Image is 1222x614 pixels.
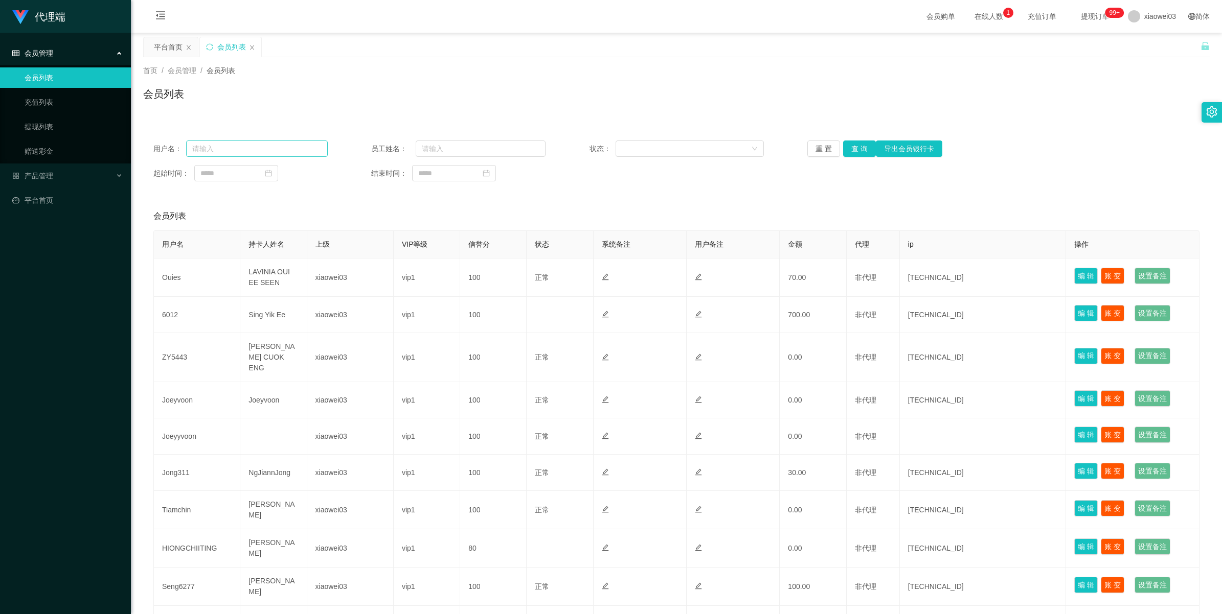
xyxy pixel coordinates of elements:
sup: 1207 [1105,8,1124,18]
i: 图标: edit [602,506,609,513]
span: 正常 [535,506,549,514]
td: Sing Yik Ee [240,297,307,333]
span: 非代理 [855,506,876,514]
span: 持卡人姓名 [248,240,284,248]
span: 非代理 [855,273,876,281]
button: 设置备注 [1135,348,1170,364]
td: vip1 [394,258,460,297]
span: 金额 [788,240,802,248]
i: 图标: edit [695,311,702,318]
td: 100.00 [780,568,846,606]
td: vip1 [394,491,460,529]
button: 编 辑 [1074,463,1098,479]
td: 0.00 [780,333,846,382]
td: [PERSON_NAME] CUOK ENG [240,333,307,382]
td: [TECHNICAL_ID] [900,529,1067,568]
span: 操作 [1074,240,1089,248]
td: LAVINIA OUI EE SEEN [240,258,307,297]
td: [TECHNICAL_ID] [900,455,1067,491]
td: vip1 [394,529,460,568]
i: 图标: close [186,44,192,51]
span: 结束时间： [371,168,412,179]
button: 设置备注 [1135,463,1170,479]
button: 编 辑 [1074,500,1098,516]
sup: 1 [1003,8,1013,18]
span: 会员列表 [153,210,186,222]
h1: 代理端 [35,1,65,33]
button: 账 变 [1101,268,1124,284]
td: [PERSON_NAME] [240,568,307,606]
a: 赠送彩金 [25,141,123,161]
i: 图标: down [752,146,758,153]
span: 状态： [590,144,616,154]
td: 0.00 [780,382,846,418]
span: 会员管理 [168,66,196,75]
i: 图标: edit [695,432,702,439]
i: 图标: calendar [265,170,272,177]
span: 非代理 [855,396,876,404]
td: 80 [460,529,527,568]
td: [PERSON_NAME] [240,491,307,529]
a: 充值列表 [25,92,123,112]
button: 编 辑 [1074,305,1098,321]
span: / [200,66,202,75]
span: 起始时间： [153,168,194,179]
i: 图标: edit [602,582,609,589]
span: 代理 [855,240,869,248]
span: 产品管理 [12,172,53,180]
i: 图标: edit [695,273,702,280]
button: 账 变 [1101,390,1124,407]
div: 会员列表 [217,37,246,57]
button: 编 辑 [1074,577,1098,593]
td: ZY5443 [154,333,240,382]
button: 编 辑 [1074,427,1098,443]
span: 状态 [535,240,549,248]
td: xiaowei03 [307,491,394,529]
td: [TECHNICAL_ID] [900,568,1067,606]
button: 设置备注 [1135,305,1170,321]
i: 图标: table [12,50,19,57]
td: Joeyvoon [240,382,307,418]
i: 图标: edit [695,353,702,361]
button: 查 询 [843,140,876,157]
span: VIP等级 [402,240,428,248]
i: 图标: calendar [483,170,490,177]
img: logo.9652507e.png [12,10,29,25]
button: 编 辑 [1074,390,1098,407]
td: [PERSON_NAME] [240,529,307,568]
td: vip1 [394,455,460,491]
p: 1 [1006,8,1010,18]
span: 非代理 [855,353,876,361]
button: 账 变 [1101,500,1124,516]
span: 信誉分 [468,240,490,248]
i: 图标: edit [695,582,702,589]
span: 员工姓名： [371,144,416,154]
span: 首页 [143,66,157,75]
button: 账 变 [1101,577,1124,593]
h1: 会员列表 [143,86,184,102]
td: 70.00 [780,258,846,297]
td: Joeyvoon [154,382,240,418]
i: 图标: sync [206,43,213,51]
i: 图标: edit [695,506,702,513]
span: 非代理 [855,311,876,319]
button: 编 辑 [1074,348,1098,364]
td: 100 [460,297,527,333]
td: xiaowei03 [307,568,394,606]
input: 请输入 [186,140,328,157]
i: 图标: edit [602,468,609,476]
td: HIONGCHIITING [154,529,240,568]
td: 700.00 [780,297,846,333]
a: 代理端 [12,12,65,20]
td: vip1 [394,418,460,455]
i: 图标: edit [602,273,609,280]
span: 上级 [315,240,330,248]
td: vip1 [394,297,460,333]
td: [TECHNICAL_ID] [900,258,1067,297]
button: 设置备注 [1135,427,1170,443]
span: 正常 [535,396,549,404]
td: 100 [460,382,527,418]
button: 设置备注 [1135,268,1170,284]
button: 重 置 [807,140,840,157]
td: 0.00 [780,529,846,568]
